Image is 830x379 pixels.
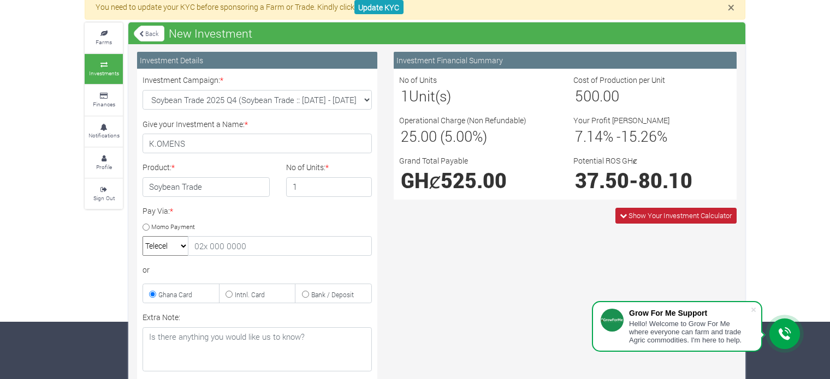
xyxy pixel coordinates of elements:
label: Give your Investment a Name: [143,118,248,130]
input: Intnl. Card [226,291,233,298]
div: Investment Details [137,52,377,69]
h3: % - % [575,128,730,145]
button: Close [728,1,734,14]
label: No of Units [399,74,437,86]
span: 525.00 [441,167,507,194]
a: Sign Out [85,179,123,209]
p: You need to update your KYC before sponsoring a Farm or Trade. Kindly click [96,1,734,13]
a: Back [134,25,164,43]
span: 1 [401,86,409,105]
label: Grand Total Payable [399,155,468,166]
label: Cost of Production per Unit [573,74,665,86]
a: Farms [85,23,123,53]
small: Farms [96,38,112,46]
label: Extra Note: [143,311,180,323]
span: Show Your Investment Calculator [629,210,732,220]
h1: GHȼ [401,168,555,192]
small: Finances [93,100,115,108]
a: Notifications [85,117,123,147]
label: Potential ROS GHȼ [573,155,637,166]
h3: Unit(s) [401,87,555,105]
label: Product: [143,161,175,173]
small: Profile [96,163,112,171]
input: Investment Name/Title [143,134,372,153]
label: Pay Via: [143,205,173,216]
span: 25.00 (5.00%) [401,127,487,146]
h4: Soybean Trade [143,177,270,197]
label: No of Units: [286,161,329,173]
input: Bank / Deposit [302,291,309,298]
span: 37.50 [575,167,629,194]
div: Hello! Welcome to Grow For Me where everyone can farm and trade Agric commodities. I'm here to help. [629,320,750,344]
div: or [143,264,372,275]
a: Profile [85,148,123,178]
h1: - [575,168,730,192]
small: Investments [89,69,119,77]
span: 7.14 [575,127,603,146]
a: Investments [85,54,123,84]
small: Intnl. Card [235,290,265,299]
small: Ghana Card [158,290,192,299]
small: Momo Payment [151,222,195,231]
a: Finances [85,85,123,115]
div: Investment Financial Summary [394,52,737,69]
label: Investment Campaign: [143,74,223,86]
div: Grow For Me Support [629,309,750,317]
small: Notifications [88,131,120,139]
input: Momo Payment [143,224,150,231]
label: Your Profit [PERSON_NAME] [573,115,669,126]
small: Bank / Deposit [311,290,354,299]
span: 500.00 [575,86,619,105]
span: 15.26 [621,127,657,146]
span: New Investment [166,22,255,44]
label: Operational Charge (Non Refundable) [399,115,526,126]
span: 80.10 [638,167,692,194]
input: Ghana Card [149,291,156,298]
small: Sign Out [93,194,115,202]
input: 02x 000 0000 [188,236,372,256]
